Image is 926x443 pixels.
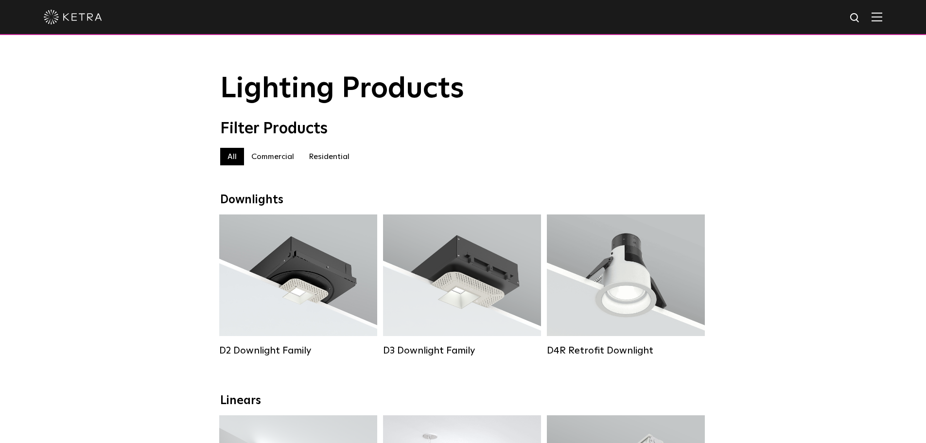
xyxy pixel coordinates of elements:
[220,148,244,165] label: All
[244,148,301,165] label: Commercial
[219,345,377,356] div: D2 Downlight Family
[220,74,464,104] span: Lighting Products
[383,345,541,356] div: D3 Downlight Family
[872,12,882,21] img: Hamburger%20Nav.svg
[220,193,706,207] div: Downlights
[547,345,705,356] div: D4R Retrofit Downlight
[547,214,705,361] a: D4R Retrofit Downlight Lumen Output:800Colors:White / BlackBeam Angles:15° / 25° / 40° / 60°Watta...
[44,10,102,24] img: ketra-logo-2019-white
[220,120,706,138] div: Filter Products
[383,214,541,361] a: D3 Downlight Family Lumen Output:700 / 900 / 1100Colors:White / Black / Silver / Bronze / Paintab...
[301,148,357,165] label: Residential
[219,214,377,361] a: D2 Downlight Family Lumen Output:1200Colors:White / Black / Gloss Black / Silver / Bronze / Silve...
[849,12,861,24] img: search icon
[220,394,706,408] div: Linears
